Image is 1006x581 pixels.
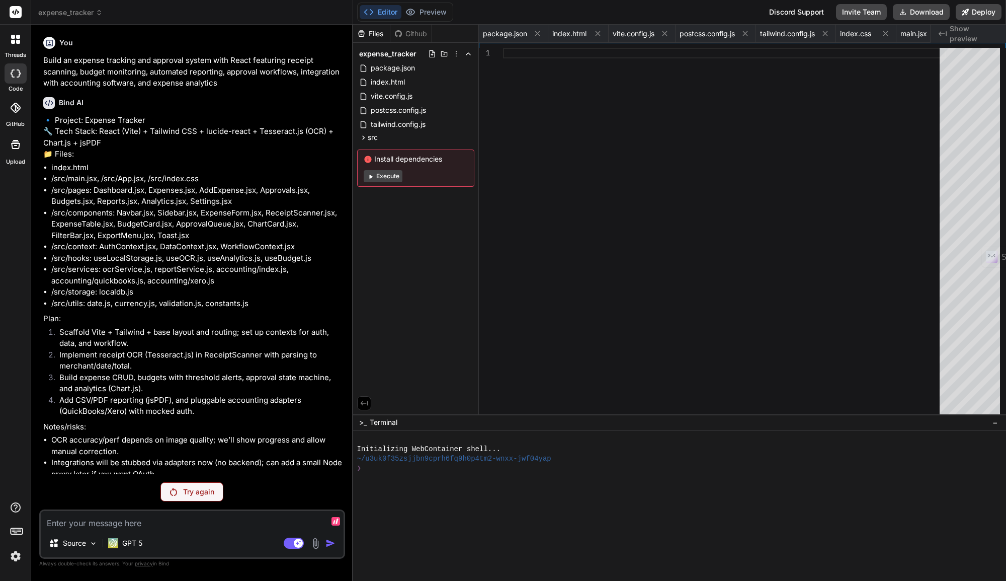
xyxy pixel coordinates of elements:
[51,286,343,298] li: /src/storage: localdb.js
[359,417,367,427] span: >_
[51,173,343,185] li: /src/main.jsx, /src/App.jsx, /src/index.css
[680,29,735,39] span: postcss.config.js
[990,414,1000,430] button: −
[370,62,416,74] span: package.json
[7,548,24,565] img: settings
[390,29,432,39] div: Github
[840,29,871,39] span: index.css
[122,538,142,548] p: GPT 5
[763,4,830,20] div: Discord Support
[63,538,86,548] p: Source
[51,395,343,417] li: Add CSV/PDF reporting (jsPDF), and pluggable accounting adapters (QuickBooks/Xero) with mocked auth.
[479,48,490,58] div: 1
[760,29,815,39] span: tailwind.config.js
[370,118,427,130] span: tailwind.config.js
[5,51,26,59] label: threads
[51,162,343,174] li: index.html
[364,170,402,182] button: Execute
[59,38,73,48] h6: You
[39,559,345,568] p: Always double-check its answers. Your in Bind
[310,538,321,549] img: attachment
[89,539,98,548] img: Pick Models
[364,154,468,164] span: Install dependencies
[51,434,343,457] li: OCR accuracy/perf depends on image quality; we’ll show progress and allow manual correction.
[325,538,336,548] img: icon
[43,313,343,325] p: Plan:
[370,76,406,88] span: index.html
[51,253,343,264] li: /src/hooks: useLocalStorage.js, useOCR.js, useAnalytics.js, useBudget.js
[51,264,343,286] li: /src/services: ocrService.js, reportService.js, accounting/index.js, accounting/quickbooks.js, ac...
[357,454,551,464] span: ~/u3uk0f35zsjjbn9cprh6fq9h0p4tm2-wnxx-jwf04yap
[51,207,343,242] li: /src/components: Navbar.jsx, Sidebar.jsx, ExpenseForm.jsx, ReceiptScanner.jsx, ExpenseTable.jsx, ...
[51,241,343,253] li: /src/context: AuthContext.jsx, DataContext.jsx, WorkflowContext.jsx
[43,115,343,160] p: 🔹 Project: Expense Tracker 🔧 Tech Stack: React (Vite) + Tailwind CSS + lucide-react + Tesseract.j...
[357,464,362,473] span: ❯
[353,29,390,39] div: Files
[893,4,950,20] button: Download
[956,4,1001,20] button: Deploy
[6,120,25,128] label: GitHub
[9,85,23,93] label: code
[483,29,527,39] span: package.json
[38,8,103,18] span: expense_tracker
[950,24,998,44] span: Show preview
[357,445,500,454] span: Initializing WebContainer shell...
[51,457,343,480] li: Integrations will be stubbed via adapters now (no backend); can add a small Node proxy later if y...
[360,5,401,19] button: Editor
[836,4,887,20] button: Invite Team
[370,417,397,427] span: Terminal
[135,560,153,566] span: privacy
[170,488,177,496] img: Retry
[900,29,927,39] span: main.jsx
[108,538,118,548] img: GPT 5
[59,98,83,108] h6: Bind AI
[370,104,427,116] span: postcss.config.js
[370,90,413,102] span: vite.config.js
[43,421,343,433] p: Notes/risks:
[359,49,416,59] span: expense_tracker
[183,487,214,497] p: Try again
[51,327,343,349] li: Scaffold Vite + Tailwind + base layout and routing; set up contexts for auth, data, and workflow.
[992,417,998,427] span: −
[613,29,654,39] span: vite.config.js
[368,132,378,142] span: src
[51,349,343,372] li: Implement receipt OCR (Tesseract.js) in ReceiptScanner with parsing to merchant/date/total.
[6,158,25,166] label: Upload
[401,5,451,19] button: Preview
[51,372,343,395] li: Build expense CRUD, budgets with threshold alerts, approval state machine, and analytics (Chart.js).
[552,29,586,39] span: index.html
[43,55,343,89] p: Build an expense tracking and approval system with React featuring receipt scanning, budget monit...
[51,185,343,207] li: /src/pages: Dashboard.jsx, Expenses.jsx, AddExpense.jsx, Approvals.jsx, Budgets.jsx, Reports.jsx,...
[51,298,343,310] li: /src/utils: date.js, currency.js, validation.js, constants.js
